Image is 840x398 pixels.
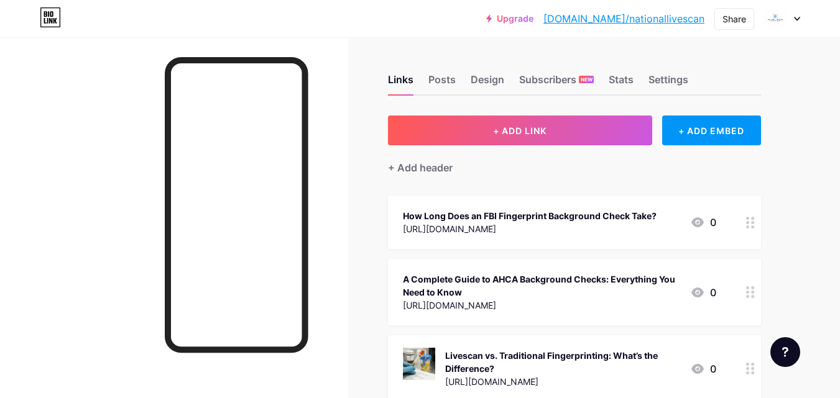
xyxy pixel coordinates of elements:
[403,299,680,312] div: [URL][DOMAIN_NAME]
[403,209,657,222] div: How Long Does an FBI Fingerprint Background Check Take?
[403,222,657,235] div: [URL][DOMAIN_NAME]
[764,7,787,30] img: nationallivescan
[690,215,716,230] div: 0
[403,273,680,299] div: A Complete Guide to AHCA Background Checks: Everything You Need to Know
[609,72,634,94] div: Stats
[722,12,746,25] div: Share
[445,375,680,388] div: [URL][DOMAIN_NAME]
[543,11,704,26] a: [DOMAIN_NAME]/nationallivescan
[486,14,533,24] a: Upgrade
[648,72,688,94] div: Settings
[388,160,453,175] div: + Add header
[662,115,761,145] div: + ADD EMBED
[428,72,456,94] div: Posts
[690,361,716,376] div: 0
[493,125,547,136] span: + ADD LINK
[471,72,504,94] div: Design
[388,72,413,94] div: Links
[519,72,594,94] div: Subscribers
[403,348,435,380] img: Livescan vs. Traditional Fingerprinting: What’s the Difference?
[388,115,652,145] button: + ADD LINK
[690,285,716,300] div: 0
[581,76,593,83] span: NEW
[445,349,680,375] div: Livescan vs. Traditional Fingerprinting: What’s the Difference?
